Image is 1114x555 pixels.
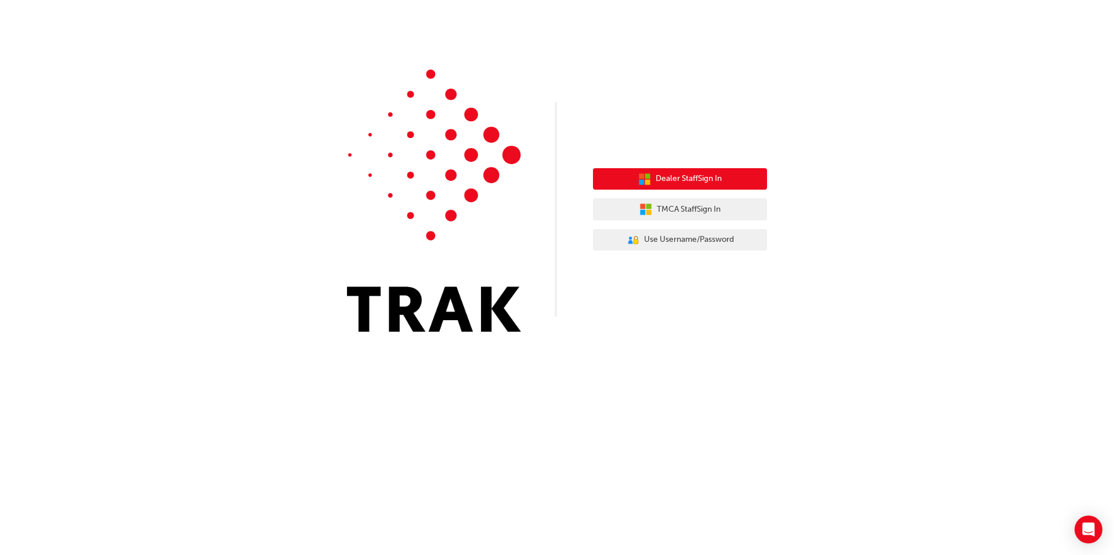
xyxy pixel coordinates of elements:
[593,198,767,220] button: TMCA StaffSign In
[644,233,734,246] span: Use Username/Password
[593,168,767,190] button: Dealer StaffSign In
[656,172,722,186] span: Dealer Staff Sign In
[347,70,521,332] img: Trak
[1075,516,1102,543] div: Open Intercom Messenger
[593,229,767,251] button: Use Username/Password
[657,203,721,216] span: TMCA Staff Sign In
